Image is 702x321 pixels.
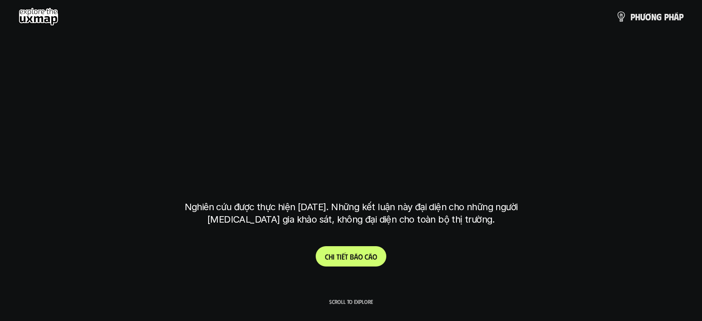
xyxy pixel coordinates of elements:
h1: tại [GEOGRAPHIC_DATA] [186,142,516,181]
p: Scroll to explore [329,298,373,305]
a: Chitiếtbáocáo [316,246,386,266]
span: á [354,252,358,261]
span: h [329,252,333,261]
span: n [651,12,656,22]
span: o [372,252,377,261]
span: p [664,12,669,22]
span: ư [640,12,645,22]
span: á [674,12,679,22]
span: á [368,252,372,261]
h1: phạm vi công việc của [183,69,520,108]
span: ơ [645,12,651,22]
span: h [635,12,640,22]
span: h [669,12,674,22]
span: c [365,252,368,261]
p: Nghiên cứu được thực hiện [DATE]. Những kết luận này đại diện cho những người [MEDICAL_DATA] gia ... [178,201,524,226]
span: g [656,12,662,22]
span: i [333,252,335,261]
span: ế [342,252,345,261]
h6: Kết quả nghiên cứu [319,46,390,57]
span: C [325,252,329,261]
span: o [358,252,363,261]
span: t [345,252,348,261]
span: p [679,12,684,22]
span: b [350,252,354,261]
a: phươngpháp [616,7,684,26]
span: p [630,12,635,22]
span: t [336,252,340,261]
span: i [340,252,342,261]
